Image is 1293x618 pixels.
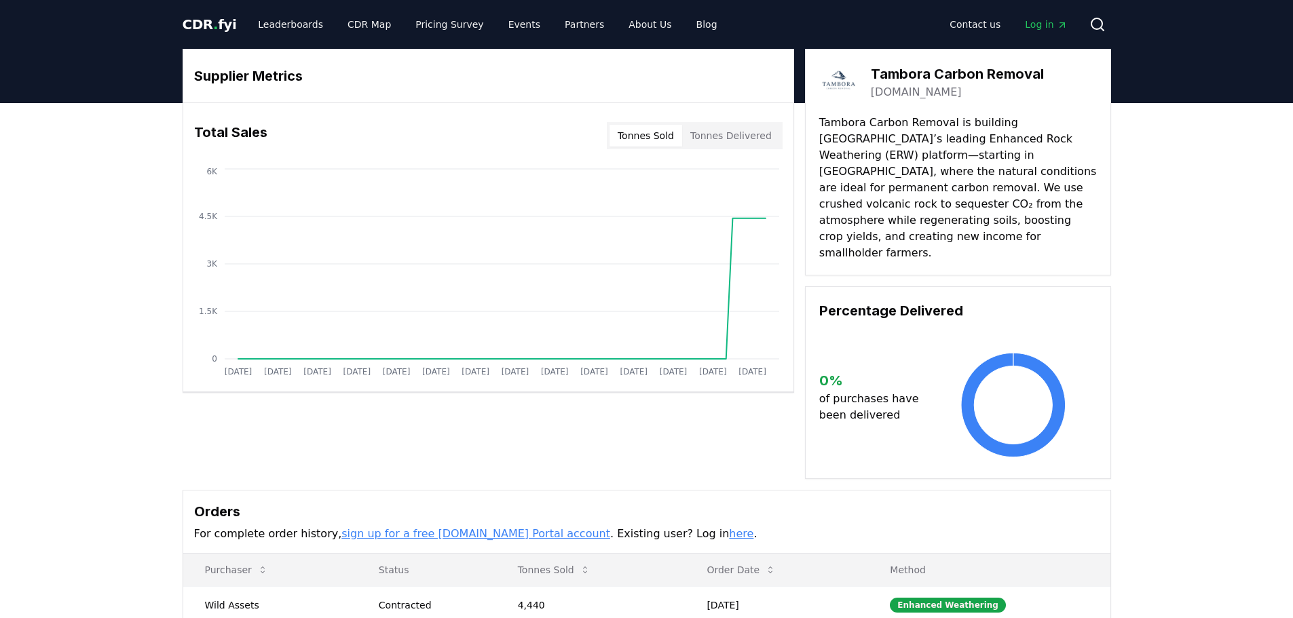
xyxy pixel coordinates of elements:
a: sign up for a free [DOMAIN_NAME] Portal account [341,527,610,540]
h3: Orders [194,501,1100,522]
tspan: 1.5K [199,307,218,316]
h3: Supplier Metrics [194,66,783,86]
tspan: [DATE] [382,367,410,376]
span: Log in [1025,18,1067,31]
a: Contact us [939,12,1011,37]
button: Tonnes Sold [610,125,682,147]
div: Enhanced Weathering [890,598,1006,613]
a: here [729,527,753,540]
h3: Tambora Carbon Removal [871,64,1044,84]
tspan: 0 [212,354,217,364]
tspan: [DATE] [738,367,766,376]
a: CDR Map [337,12,402,37]
a: [DOMAIN_NAME] [871,84,962,100]
tspan: 6K [206,167,218,176]
tspan: [DATE] [343,367,371,376]
tspan: [DATE] [540,367,568,376]
tspan: [DATE] [303,367,331,376]
button: Purchaser [194,556,279,583]
tspan: 4.5K [199,212,218,221]
tspan: [DATE] [422,367,450,376]
a: Leaderboards [247,12,334,37]
tspan: [DATE] [580,367,608,376]
span: . [213,16,218,33]
a: Blog [686,12,728,37]
button: Order Date [696,556,787,583]
tspan: [DATE] [462,367,489,376]
tspan: [DATE] [263,367,291,376]
a: Partners [554,12,615,37]
a: Pricing Survey [405,12,494,37]
tspan: [DATE] [620,367,648,376]
p: Tambora Carbon Removal is building [GEOGRAPHIC_DATA]’s leading Enhanced Rock Weathering (ERW) pla... [819,115,1097,261]
button: Tonnes Delivered [682,125,780,147]
nav: Main [247,12,728,37]
button: Tonnes Sold [507,556,601,583]
h3: Total Sales [194,122,267,149]
tspan: [DATE] [224,367,252,376]
a: Events [498,12,551,37]
nav: Main [939,12,1078,37]
tspan: [DATE] [659,367,687,376]
a: CDR.fyi [183,15,237,34]
tspan: 3K [206,259,218,269]
img: Tambora Carbon Removal-logo [819,63,857,101]
tspan: [DATE] [699,367,727,376]
h3: Percentage Delivered [819,301,1097,321]
span: CDR fyi [183,16,237,33]
div: Contracted [379,598,485,612]
p: of purchases have been delivered [819,391,930,423]
tspan: [DATE] [501,367,529,376]
h3: 0 % [819,370,930,391]
p: Method [879,563,1099,577]
p: Status [368,563,485,577]
p: For complete order history, . Existing user? Log in . [194,526,1100,542]
a: Log in [1014,12,1078,37]
a: About Us [618,12,682,37]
